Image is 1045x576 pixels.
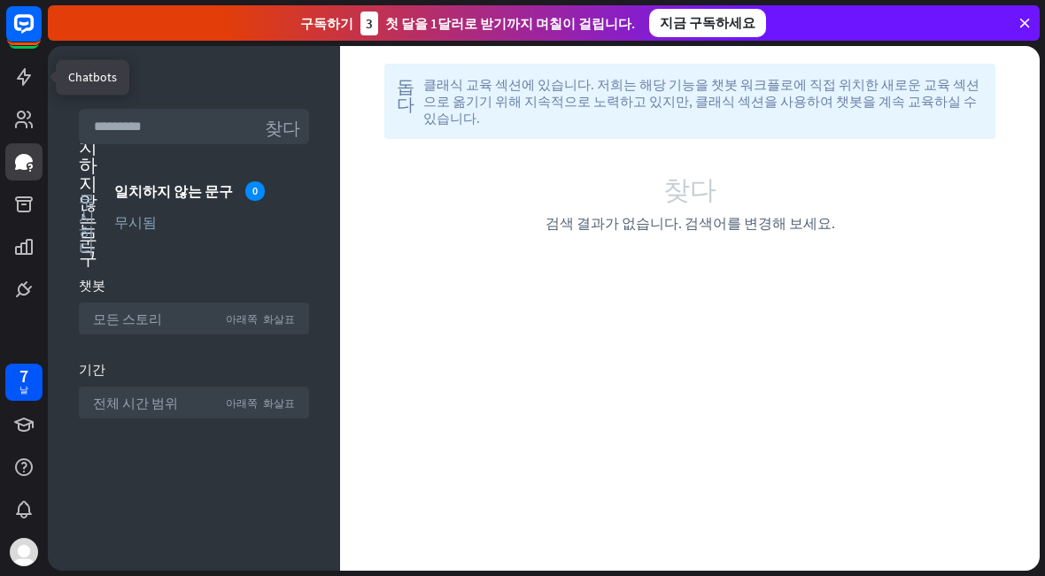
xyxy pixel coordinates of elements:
[663,174,716,201] font: 찾다
[79,68,121,96] font: 훈련
[79,117,97,265] font: 일치하지 않는 문구
[660,14,755,31] font: 지금 구독하세요
[385,15,635,32] font: 첫 달을 1달러로 받기까지 며칠이 걸립니다.
[19,365,28,387] font: 7
[79,361,105,378] font: 기간
[5,364,43,401] a: 7 날
[252,184,258,197] font: 0
[366,15,373,32] font: 3
[423,76,979,127] font: 클래식 교육 섹션에 있습니다. 저희는 해당 기능을 챗봇 워크플로에 직접 위치한 새로운 교육 섹션으로 옮기기 위해 지속적으로 노력하고 있지만, 클래식 섹션을 사용하여 챗봇을 계...
[93,395,178,411] font: 전체 시간 범위
[19,384,28,396] font: 날
[300,15,353,32] font: 구독하기
[226,313,295,324] font: 아래쪽 화살표
[265,118,300,135] font: 찾다
[114,213,157,231] font: 무시됨
[226,397,295,408] font: 아래쪽 화살표
[79,277,105,294] font: 챗봇
[114,182,233,200] font: 일치하지 않는 문구
[93,311,162,327] font: 모든 스토리
[79,191,95,255] font: 무시하다
[397,76,414,111] font: 돕다
[546,214,835,232] font: 검색 결과가 없습니다. 검색어를 변경해 보세요.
